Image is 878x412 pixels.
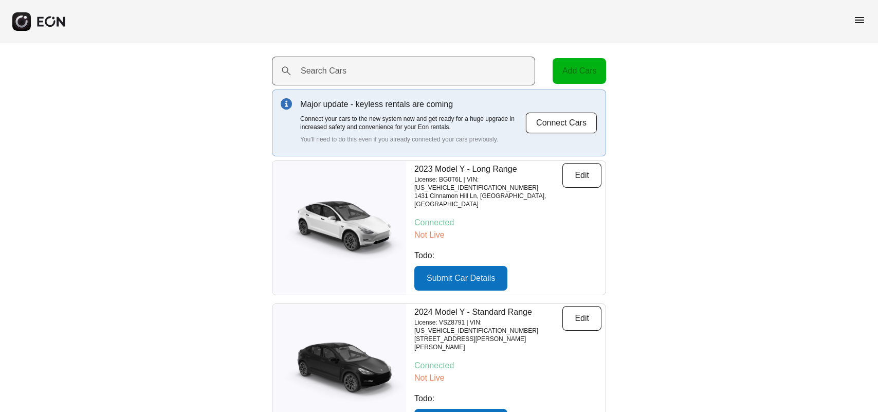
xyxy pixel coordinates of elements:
[272,337,406,404] img: car
[414,217,601,229] p: Connected
[562,306,601,331] button: Edit
[414,306,562,318] p: 2024 Model Y - Standard Range
[300,98,525,111] p: Major update - keyless rentals are coming
[272,194,406,261] img: car
[414,163,562,175] p: 2023 Model Y - Long Range
[853,14,866,26] span: menu
[414,318,562,335] p: License: VSZ8791 | VIN: [US_VEHICLE_IDENTIFICATION_NUMBER]
[525,112,597,134] button: Connect Cars
[562,163,601,188] button: Edit
[414,229,601,241] p: Not Live
[281,98,292,110] img: info
[414,360,601,372] p: Connected
[414,335,562,351] p: [STREET_ADDRESS][PERSON_NAME][PERSON_NAME]
[414,192,562,208] p: 1431 Cinnamon Hill Ln, [GEOGRAPHIC_DATA], [GEOGRAPHIC_DATA]
[301,65,346,77] label: Search Cars
[414,249,601,262] p: Todo:
[414,392,601,405] p: Todo:
[414,175,562,192] p: License: BG0T6L | VIN: [US_VEHICLE_IDENTIFICATION_NUMBER]
[300,135,525,144] p: You'll need to do this even if you already connected your cars previously.
[414,372,601,384] p: Not Live
[300,115,525,131] p: Connect your cars to the new system now and get ready for a huge upgrade in increased safety and ...
[414,266,507,291] button: Submit Car Details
